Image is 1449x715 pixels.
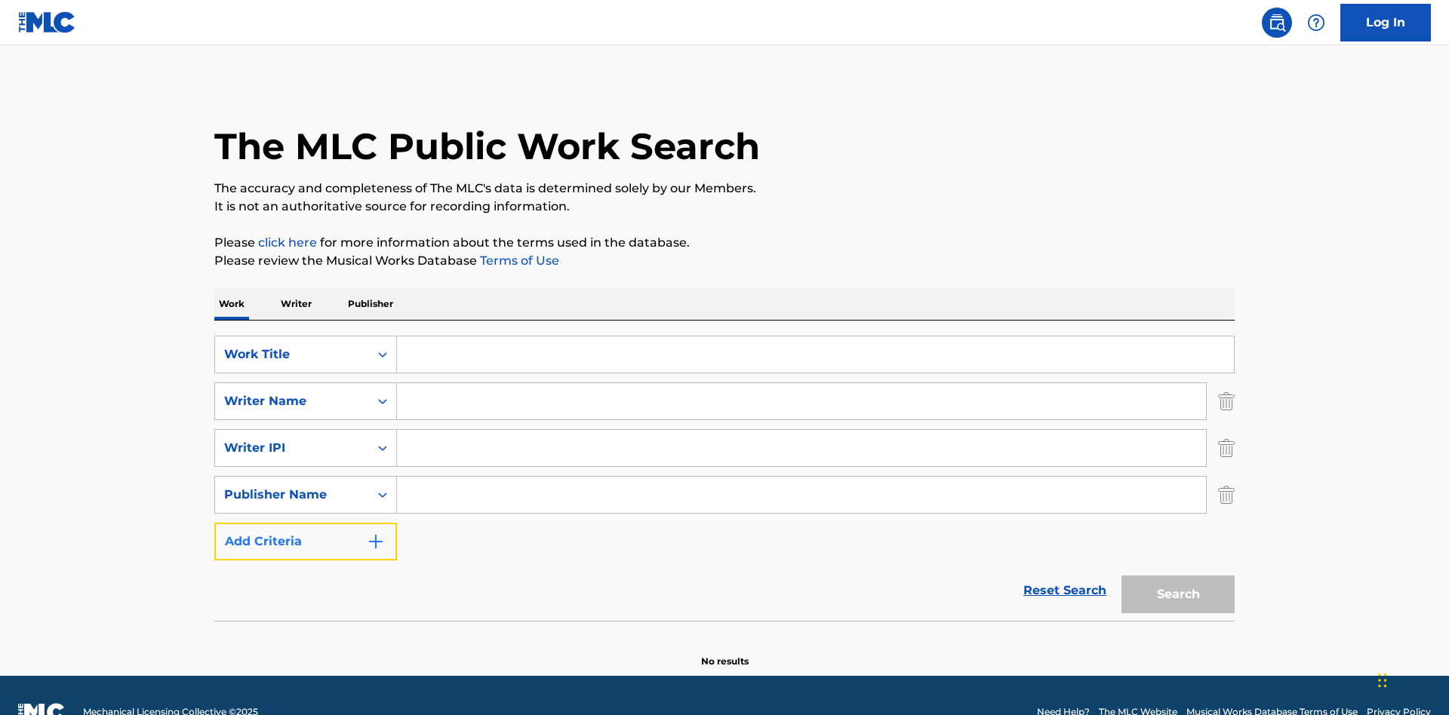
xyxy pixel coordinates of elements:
div: Writer Name [224,392,360,410]
img: search [1268,14,1286,32]
a: Log In [1340,4,1431,41]
p: Publisher [343,288,398,320]
p: The accuracy and completeness of The MLC's data is determined solely by our Members. [214,180,1235,198]
img: help [1307,14,1325,32]
p: Please for more information about the terms used in the database. [214,234,1235,252]
p: It is not an authoritative source for recording information. [214,198,1235,216]
form: Search Form [214,336,1235,621]
div: Drag [1378,658,1387,703]
iframe: Chat Widget [1374,643,1449,715]
div: Writer IPI [224,439,360,457]
img: MLC Logo [18,11,76,33]
p: Writer [276,288,316,320]
img: Delete Criterion [1218,382,1235,420]
p: Please review the Musical Works Database [214,252,1235,270]
p: No results [701,637,749,668]
img: 9d2ae6d4665cec9f34b9.svg [367,532,385,551]
a: Terms of Use [477,253,559,268]
button: Add Criteria [214,523,397,560]
div: Work Title [224,345,360,364]
img: Delete Criterion [1218,476,1235,514]
a: Reset Search [1016,574,1114,607]
p: Work [214,288,249,320]
img: Delete Criterion [1218,429,1235,467]
a: click here [258,235,317,250]
a: Public Search [1262,8,1292,38]
h1: The MLC Public Work Search [214,124,760,169]
div: Publisher Name [224,486,360,504]
div: Help [1301,8,1331,38]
